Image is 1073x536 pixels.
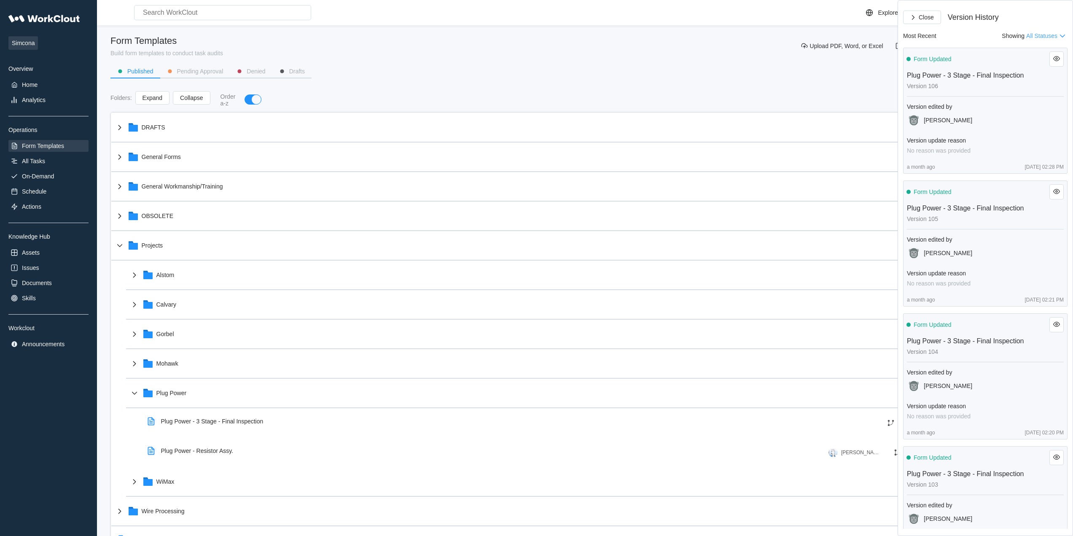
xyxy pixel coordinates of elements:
[907,348,1064,355] div: Version 104
[907,137,1064,144] div: Version update reason
[1025,164,1064,170] div: [DATE] 02:28 PM
[907,512,920,525] img: gorilla.png
[919,14,934,20] span: Close
[272,65,312,78] button: Drafts
[8,94,89,106] a: Analytics
[142,154,181,160] div: General Forms
[907,403,1064,409] div: Version update reason
[907,205,1064,212] div: Plug Power - 3 Stage - Final Inspection
[22,295,36,302] div: Skills
[907,103,1064,110] div: Version edited by
[907,236,1064,243] div: Version edited by
[22,158,45,164] div: All Tasks
[8,186,89,197] a: Schedule
[161,418,264,425] div: Plug Power - 3 Stage - Final Inspection
[907,246,920,260] img: gorilla.png
[907,337,1064,345] div: Plug Power - 3 Stage - Final Inspection
[8,247,89,259] a: Assets
[22,81,38,88] div: Home
[22,173,54,180] div: On-Demand
[142,183,223,190] div: General Workmanship/Training
[22,143,64,149] div: Form Templates
[110,50,223,57] div: Build form templates to conduct task audits
[903,32,936,39] div: Most Recent
[22,249,40,256] div: Assets
[156,272,175,278] div: Alstom
[907,83,1064,89] div: Version 106
[907,369,1064,376] div: Version edited by
[924,382,972,389] div: [PERSON_NAME]
[795,40,890,52] button: Upload PDF, Word, or Excel
[289,68,305,74] div: Drafts
[948,13,999,22] div: Version History
[177,68,223,74] div: Pending Approval
[924,250,972,256] div: [PERSON_NAME]
[907,413,1064,420] div: No reason was provided
[156,301,176,308] div: Calvary
[173,91,210,105] button: Collapse
[878,9,926,16] div: Explore Templates
[221,93,237,107] div: Order a-z
[1026,32,1057,39] span: All Statuses
[161,447,234,454] div: Plug Power - Resistor Assy.
[110,94,132,101] div: Folders :
[1002,32,1025,39] span: Showing
[8,36,38,50] span: Simcona
[142,213,173,219] div: OBSOLETE
[907,280,1064,287] div: No reason was provided
[156,390,187,396] div: Plug Power
[8,262,89,274] a: Issues
[907,297,935,303] div: a month ago
[134,5,311,20] input: Search WorkClout
[8,201,89,213] a: Actions
[8,277,89,289] a: Documents
[1025,430,1064,436] div: [DATE] 02:20 PM
[907,147,1064,154] div: No reason was provided
[907,164,935,170] div: a month ago
[890,40,942,52] button: New Folder
[160,65,230,78] button: Pending Approval
[8,338,89,350] a: Announcements
[907,215,1064,222] div: Version 105
[8,292,89,304] a: Skills
[907,113,920,127] img: gorilla.png
[8,65,89,72] div: Overview
[907,481,1064,488] div: Version 103
[247,68,265,74] div: Denied
[841,450,879,455] div: [PERSON_NAME]
[142,508,185,514] div: Wire Processing
[135,91,169,105] button: Expand
[914,321,951,328] div: Form Updated
[180,95,203,101] span: Collapse
[22,97,46,103] div: Analytics
[22,264,39,271] div: Issues
[810,43,883,49] span: Upload PDF, Word, or Excel
[8,140,89,152] a: Form Templates
[22,188,46,195] div: Schedule
[903,11,941,24] button: Close
[864,8,953,18] a: Explore Templates
[828,448,838,457] img: clout-05.png
[907,72,1064,79] div: Plug Power - 3 Stage - Final Inspection
[110,35,223,46] div: Form Templates
[22,280,52,286] div: Documents
[142,242,163,249] div: Projects
[907,270,1064,277] div: Version update reason
[907,430,935,436] div: a month ago
[8,155,89,167] a: All Tasks
[156,331,174,337] div: Gorbel
[22,341,65,347] div: Announcements
[924,515,972,522] div: [PERSON_NAME]
[156,360,178,367] div: Mohawk
[156,478,175,485] div: WiMax
[907,502,1064,509] div: Version edited by
[8,127,89,133] div: Operations
[924,117,972,124] div: [PERSON_NAME]
[230,65,272,78] button: Denied
[914,454,951,461] div: Form Updated
[914,189,951,195] div: Form Updated
[143,95,162,101] span: Expand
[142,124,165,131] div: DRAFTS
[110,65,160,78] button: Published
[8,325,89,331] div: Workclout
